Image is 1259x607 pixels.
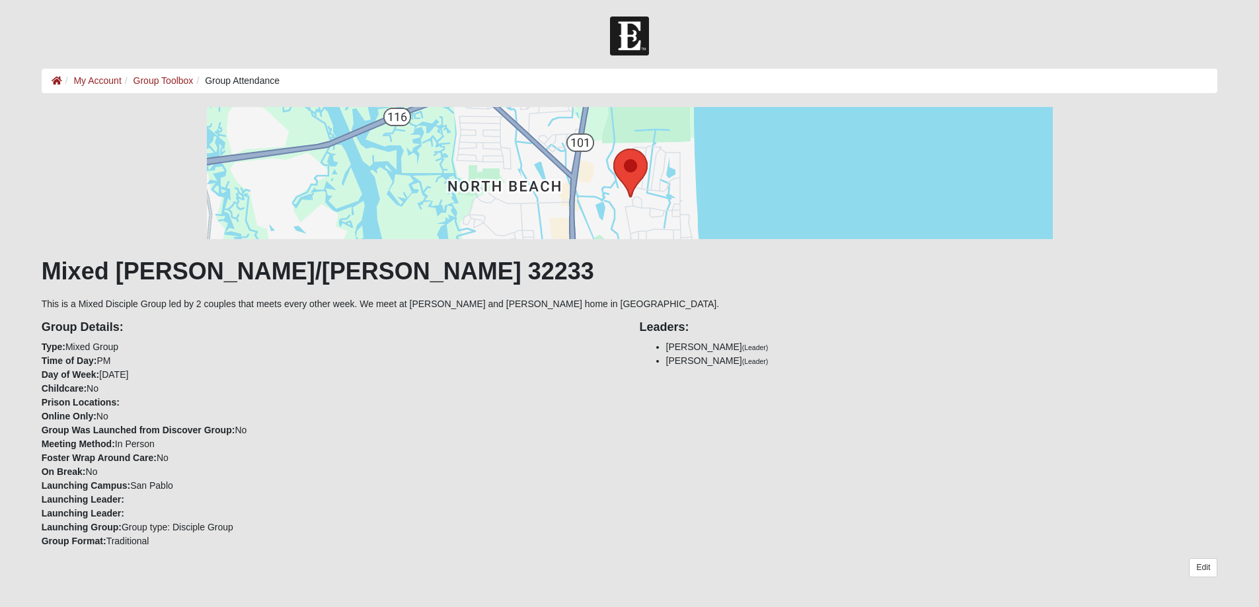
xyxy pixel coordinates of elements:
[42,508,124,518] strong: Launching Leader:
[742,343,769,351] small: (Leader)
[1189,558,1217,577] a: Edit
[193,74,280,88] li: Group Attendance
[42,480,131,491] strong: Launching Campus:
[134,75,194,86] a: Group Toolbox
[42,341,65,352] strong: Type:
[666,354,1218,368] li: [PERSON_NAME]
[42,383,87,394] strong: Childcare:
[42,466,86,477] strong: On Break:
[42,494,124,505] strong: Launching Leader:
[640,320,1218,335] h4: Leaders:
[42,355,97,366] strong: Time of Day:
[42,320,620,335] h4: Group Details:
[666,340,1218,354] li: [PERSON_NAME]
[42,536,106,546] strong: Group Format:
[42,522,122,532] strong: Launching Group:
[32,311,630,548] div: Mixed Group PM [DATE] No No No In Person No No San Pablo Group type: Disciple Group Traditional
[42,439,115,449] strong: Meeting Method:
[42,452,157,463] strong: Foster Wrap Around Care:
[42,369,100,380] strong: Day of Week:
[42,411,96,421] strong: Online Only:
[42,425,235,435] strong: Group Was Launched from Discover Group:
[742,357,769,365] small: (Leader)
[610,17,649,55] img: Church of Eleven22 Logo
[42,257,1218,285] h1: Mixed [PERSON_NAME]/[PERSON_NAME] 32233
[42,397,120,408] strong: Prison Locations:
[73,75,121,86] a: My Account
